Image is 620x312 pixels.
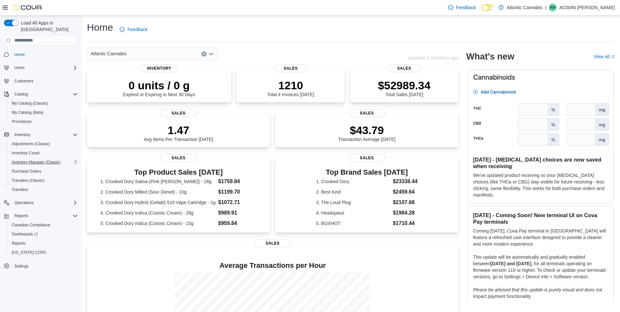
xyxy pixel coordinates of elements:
[338,124,396,142] div: Transaction Average [DATE]
[9,149,42,157] a: Inventory Count
[7,139,80,148] button: Adjustments (Classic)
[9,177,47,184] a: Transfers (Classic)
[9,140,52,148] a: Adjustments (Classic)
[218,178,257,185] dd: $1759.84
[549,4,557,11] div: AC0094 Hayward Allan
[9,186,31,194] a: Transfers
[117,23,150,36] a: Feedback
[1,63,80,72] button: Users
[7,248,80,257] button: [US_STATE] CCRS
[316,220,390,227] dt: 5. BOXHOT
[12,262,31,270] a: Settings
[611,55,615,59] svg: External link
[160,109,197,117] span: Sales
[348,154,385,162] span: Sales
[123,79,195,97] div: Expired or Expiring in Next 30 Days
[144,124,213,142] div: Avg Items Per Transaction [DATE]
[12,178,44,183] span: Transfers (Classic)
[14,213,28,218] span: Reports
[254,239,291,247] span: Sales
[12,141,50,147] span: Adjustments (Classic)
[12,241,25,246] span: Reports
[9,99,78,107] span: My Catalog (Classic)
[7,167,80,176] button: Purchase Orders
[378,79,430,97] div: Total Sales [DATE]
[12,131,78,139] span: Inventory
[127,26,147,33] span: Feedback
[393,178,418,185] dd: $23338.44
[12,101,48,106] span: My Catalog (Classic)
[550,4,556,11] span: AH
[473,287,602,299] em: Please be advised that this update is purely visual and does not impact payment functionality.
[1,90,80,99] button: Catalog
[316,199,390,206] dt: 3. The Loud Plug
[393,209,418,217] dd: $1984.28
[218,219,257,227] dd: $959.84
[14,65,25,70] span: Users
[160,154,197,162] span: Sales
[14,52,25,57] span: Home
[9,186,78,194] span: Transfers
[100,189,215,195] dt: 2. Crooked Dory Milled (Sour Diesel) - 10g
[408,55,458,61] p: Updated 1 minute(s) ago
[473,228,608,247] p: Coming [DATE], Cova Pay terminal in [GEOGRAPHIC_DATA] will feature a refreshed user interface des...
[12,77,78,85] span: Customers
[393,219,418,227] dd: $1710.44
[87,21,113,34] h1: Home
[218,188,257,196] dd: $1199.70
[473,172,608,198] p: We've updated product receiving so your [MEDICAL_DATA] choices (like THCa or CBG) stay visible fo...
[14,264,28,269] span: Settings
[12,199,78,207] span: Operations
[348,109,385,117] span: Sales
[9,109,78,116] span: My Catalog (Beta)
[9,249,78,256] span: Washington CCRS
[100,220,215,227] dt: 5. Crooked Dory Indica (Cosmic Cream) - 15g
[378,79,430,92] p: $52989.34
[100,210,215,216] dt: 4. Crooked Dory Indica (Cosmic Cream) - 28g
[123,79,195,92] p: 0 units / 0 g
[12,119,32,124] span: Promotions
[473,254,608,280] p: This update will be automatically and gradually enabled between , for all terminals operating on ...
[13,4,42,11] img: Cova
[316,168,418,176] h3: Top Brand Sales [DATE]
[7,185,80,194] button: Transfers
[14,92,28,97] span: Catalog
[9,158,78,166] span: Inventory Manager (Classic)
[7,230,80,239] a: Dashboards
[466,51,514,62] h2: What's new
[7,220,80,230] button: Canadian Compliance
[545,4,546,11] p: |
[9,239,78,247] span: Reports
[12,262,78,270] span: Settings
[218,209,257,217] dd: $989.91
[9,109,46,116] a: My Catalog (Beta)
[218,199,257,206] dd: $1072.71
[9,230,41,238] a: Dashboards
[9,230,78,238] span: Dashboards
[144,124,213,137] p: 1.47
[338,124,396,137] p: $43.79
[12,212,31,220] button: Reports
[1,261,80,270] button: Settings
[100,168,257,176] h3: Top Product Sales [DATE]
[481,4,495,11] input: Dark Mode
[92,262,453,269] h4: Average Transactions per Hour
[4,47,78,288] nav: Complex example
[9,221,78,229] span: Canadian Compliance
[1,130,80,139] button: Inventory
[316,210,390,216] dt: 4. Headspace
[100,199,215,206] dt: 3. Crooked Dory Hybrid (Gelatti) 510 Vape Cartridge - 1g
[7,239,80,248] button: Reports
[100,178,215,185] dt: 1. Crooked Dory Sativa (Pink [PERSON_NAME]) - 28g
[473,212,608,225] h3: [DATE] - Coming Soon! New terminal UI on Cova Pay terminals
[316,178,390,185] dt: 1. Crooked Dory
[594,54,615,59] a: View allExternal link
[1,50,80,59] button: Home
[209,51,214,57] button: Open list of options
[12,150,40,156] span: Inventory Count
[9,118,34,126] a: Promotions
[9,221,53,229] a: Canadian Compliance
[1,198,80,207] button: Operations
[9,177,78,184] span: Transfers (Classic)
